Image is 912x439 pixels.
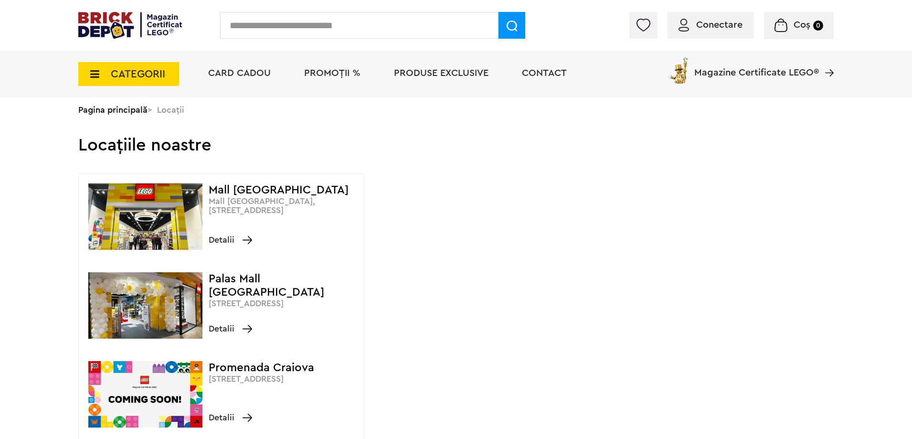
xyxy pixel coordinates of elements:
span: Detalii [209,322,252,335]
h4: Mall [GEOGRAPHIC_DATA] [209,183,359,197]
a: Card Cadou [208,68,271,78]
span: Coș [794,20,810,30]
span: Detalii [209,411,252,424]
small: 0 [813,21,823,31]
a: Magazine Certificate LEGO® [819,55,834,65]
span: Magazine Certificate LEGO® [694,55,819,77]
span: CATEGORII [111,69,165,79]
p: Mall [GEOGRAPHIC_DATA], [STREET_ADDRESS] [209,197,359,215]
span: Conectare [696,20,742,30]
h4: Promenada Craiova [209,361,359,375]
h4: Palas Mall [GEOGRAPHIC_DATA] [209,272,359,299]
div: > Locații [78,97,834,122]
a: Produse exclusive [394,68,488,78]
span: Detalii [209,233,252,246]
a: Pagina principală [78,106,148,114]
p: [STREET_ADDRESS] [209,299,359,308]
a: Conectare [679,20,742,30]
a: PROMOȚII % [304,68,361,78]
a: Contact [522,68,567,78]
p: [STREET_ADDRESS] [209,375,359,384]
h2: Locațiile noastre [78,122,834,154]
